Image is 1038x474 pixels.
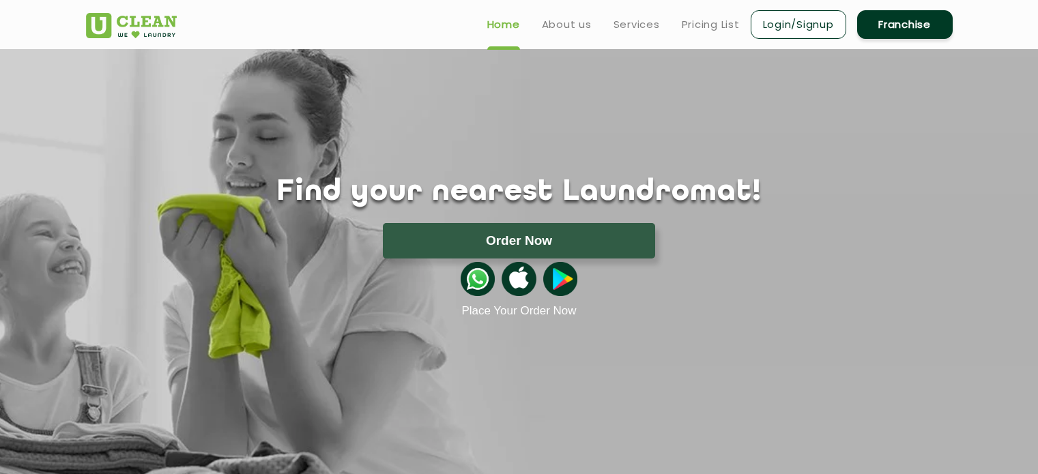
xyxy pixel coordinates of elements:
a: Login/Signup [751,10,846,39]
button: Order Now [383,223,655,258]
a: Franchise [857,10,953,39]
img: UClean Laundry and Dry Cleaning [86,13,177,38]
img: playstoreicon.png [543,262,577,296]
a: Pricing List [682,16,740,33]
a: Home [487,16,520,33]
a: About us [542,16,592,33]
a: Services [614,16,660,33]
img: whatsappicon.png [461,262,495,296]
h1: Find your nearest Laundromat! [76,175,963,209]
a: Place Your Order Now [461,304,576,318]
img: apple-icon.png [502,262,536,296]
